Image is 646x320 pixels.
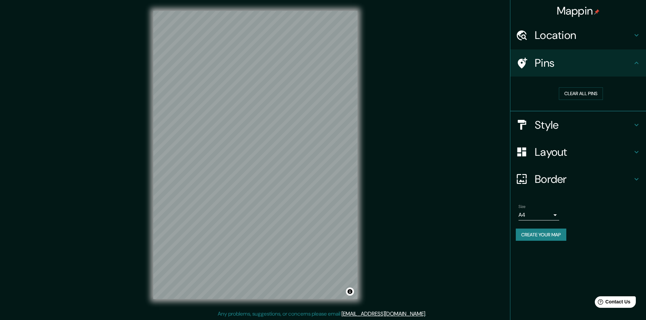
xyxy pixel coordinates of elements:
div: Location [510,22,646,49]
button: Toggle attribution [346,287,354,296]
button: Create your map [516,229,566,241]
img: pin-icon.png [594,9,600,15]
p: Any problems, suggestions, or concerns please email . [218,310,426,318]
h4: Layout [535,145,632,159]
canvas: Map [153,11,357,299]
button: Clear all pins [559,87,603,100]
h4: Location [535,28,632,42]
div: . [427,310,429,318]
div: Pins [510,49,646,77]
iframe: Help widget launcher [586,294,639,313]
div: . [426,310,427,318]
div: Style [510,111,646,138]
a: [EMAIL_ADDRESS][DOMAIN_NAME] [341,310,425,317]
h4: Pins [535,56,632,70]
h4: Mappin [557,4,600,18]
div: Border [510,166,646,193]
label: Size [518,204,526,209]
div: A4 [518,210,559,220]
div: Layout [510,138,646,166]
h4: Style [535,118,632,132]
h4: Border [535,172,632,186]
